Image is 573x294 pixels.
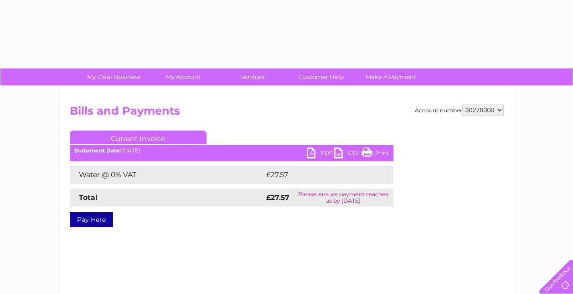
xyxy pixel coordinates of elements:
div: [DATE] [70,147,393,154]
a: Customer Help [284,68,359,85]
td: £27.57 [264,166,374,184]
a: Pay Here [70,212,113,227]
td: Please ensure payment reaches us by [DATE] [293,189,393,207]
a: Make A Payment [353,68,428,85]
a: Current Invoice [70,131,206,144]
div: Account number [415,105,504,115]
a: My Account [145,68,221,85]
b: Statement Date: [74,147,121,154]
td: Water @ 0% VAT [70,166,264,184]
a: Print [361,147,389,161]
a: CSV [334,147,361,161]
strong: Total [79,193,98,202]
a: Services [215,68,290,85]
a: PDF [307,147,334,161]
a: My Clear Business [76,68,151,85]
strong: £27.57 [266,193,289,202]
h2: Bills and Payments [70,105,504,122]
